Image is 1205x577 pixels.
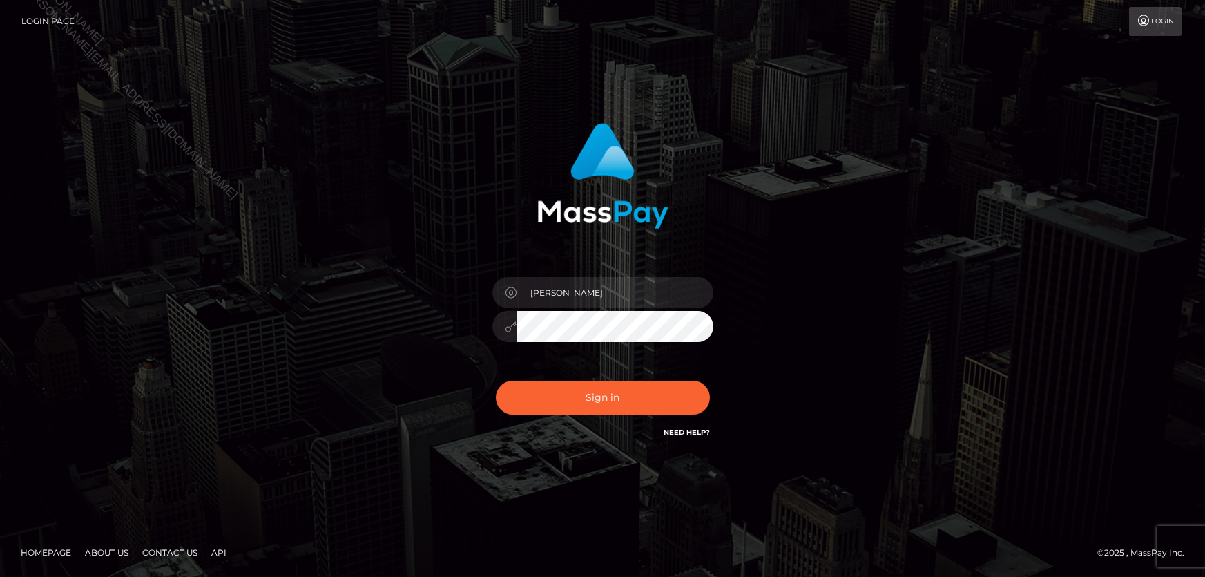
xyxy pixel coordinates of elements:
input: Username... [517,277,713,308]
a: Need Help? [664,428,710,437]
button: Sign in [496,381,710,415]
a: Homepage [15,542,77,563]
a: API [206,542,232,563]
a: About Us [79,542,134,563]
div: © 2025 , MassPay Inc. [1097,545,1195,560]
a: Login [1129,7,1182,36]
img: MassPay Login [537,123,668,229]
a: Contact Us [137,542,203,563]
a: Login Page [21,7,75,36]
